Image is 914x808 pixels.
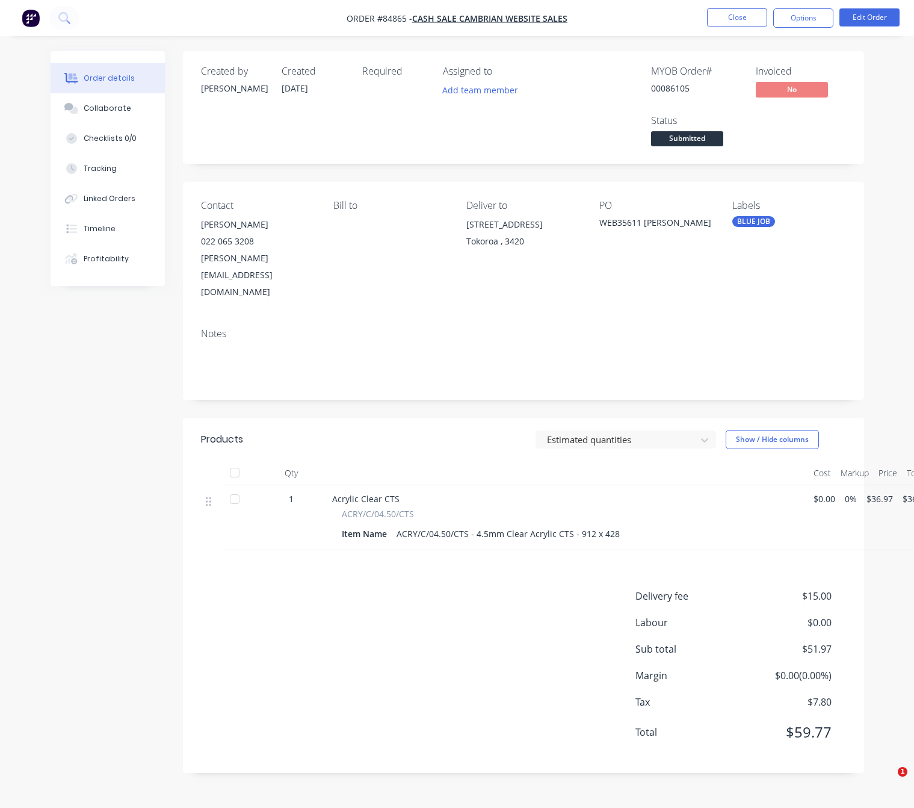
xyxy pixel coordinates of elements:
div: Created [282,66,348,77]
button: Options [773,8,833,28]
div: [PERSON_NAME] [201,216,315,233]
span: Order #84865 - [347,13,412,24]
button: Linked Orders [51,184,165,214]
div: Markup [836,461,874,485]
span: $59.77 [742,721,831,743]
div: 00086105 [651,82,741,95]
div: Order details [84,73,135,84]
button: Add team member [436,82,524,98]
span: $36.97 [866,493,893,505]
div: Required [362,66,428,77]
div: [STREET_ADDRESS] [466,216,580,233]
button: Profitability [51,244,165,274]
span: Margin [635,668,743,683]
div: Qty [255,461,327,485]
div: Checklists 0/0 [84,133,137,144]
span: $0.00 ( 0.00 %) [742,668,831,683]
span: $0.00 [814,493,835,505]
span: $0.00 [742,615,831,630]
div: Item Name [342,525,392,542]
div: Assigned to [443,66,563,77]
button: Edit Order [839,8,900,26]
span: Sub total [635,642,743,656]
div: BLUE JOB [732,216,775,227]
div: ACRY/C/04.50/CTS - 4.5mm Clear Acrylic CTS - 912 x 428 [392,525,625,542]
div: Profitability [84,253,129,264]
div: Price [874,461,902,485]
span: Tax [635,695,743,709]
button: Order details [51,63,165,93]
span: Acrylic Clear CTS [332,493,400,505]
button: Close [707,8,767,26]
div: Collaborate [84,103,131,114]
div: Linked Orders [84,193,135,204]
div: MYOB Order # [651,66,741,77]
button: Collaborate [51,93,165,123]
div: Status [651,115,741,126]
span: Total [635,725,743,739]
div: WEB35611 [PERSON_NAME] [599,216,713,233]
button: Checklists 0/0 [51,123,165,154]
div: Labels [732,200,846,211]
div: Deliver to [466,200,580,211]
div: Timeline [84,223,116,234]
button: Add team member [443,82,525,98]
span: Submitted [651,131,723,146]
div: [STREET_ADDRESS]Tokoroa , 3420 [466,216,580,255]
div: Created by [201,66,267,77]
div: [PERSON_NAME] [201,82,267,95]
button: Timeline [51,214,165,244]
img: Factory [22,9,40,27]
div: Notes [201,328,846,340]
div: 022 065 3208 [201,233,315,250]
span: No [756,82,828,97]
span: 0% [845,493,857,505]
div: Contact [201,200,315,211]
span: $51.97 [742,642,831,656]
div: [PERSON_NAME]022 065 3208[PERSON_NAME][EMAIL_ADDRESS][DOMAIN_NAME] [201,216,315,300]
span: [DATE] [282,82,308,94]
span: ACRY/C/04.50/CTS [342,508,414,520]
a: cash sale CAMBRIAN WEBSITE SALES [412,13,567,24]
div: Invoiced [756,66,846,77]
iframe: Intercom live chat [873,767,902,796]
span: $15.00 [742,589,831,603]
span: Delivery fee [635,589,743,603]
button: Tracking [51,154,165,184]
div: Tracking [84,163,117,174]
span: 1 [289,493,294,505]
button: Submitted [651,131,723,149]
div: PO [599,200,713,211]
span: $7.80 [742,695,831,709]
div: Products [201,432,243,447]
div: Bill to [333,200,447,211]
div: Cost [809,461,836,485]
button: Show / Hide columns [726,430,819,449]
span: 1 [898,767,907,777]
div: [PERSON_NAME][EMAIL_ADDRESS][DOMAIN_NAME] [201,250,315,300]
span: Labour [635,615,743,630]
div: Tokoroa , 3420 [466,233,580,250]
